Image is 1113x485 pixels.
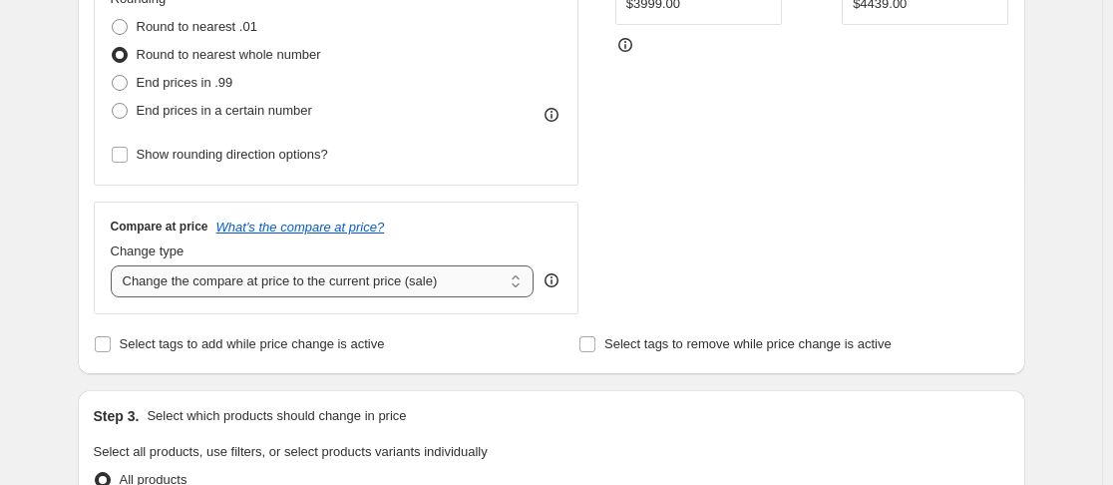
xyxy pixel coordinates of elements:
[147,406,406,426] p: Select which products should change in price
[137,147,328,162] span: Show rounding direction options?
[137,19,257,34] span: Round to nearest .01
[120,336,385,351] span: Select tags to add while price change is active
[216,220,385,235] button: What's the compare at price?
[542,270,561,290] div: help
[94,444,488,459] span: Select all products, use filters, or select products variants individually
[137,47,321,62] span: Round to nearest whole number
[604,336,892,351] span: Select tags to remove while price change is active
[137,75,233,90] span: End prices in .99
[111,219,208,235] h3: Compare at price
[137,103,312,118] span: End prices in a certain number
[111,243,185,258] span: Change type
[94,406,140,426] h2: Step 3.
